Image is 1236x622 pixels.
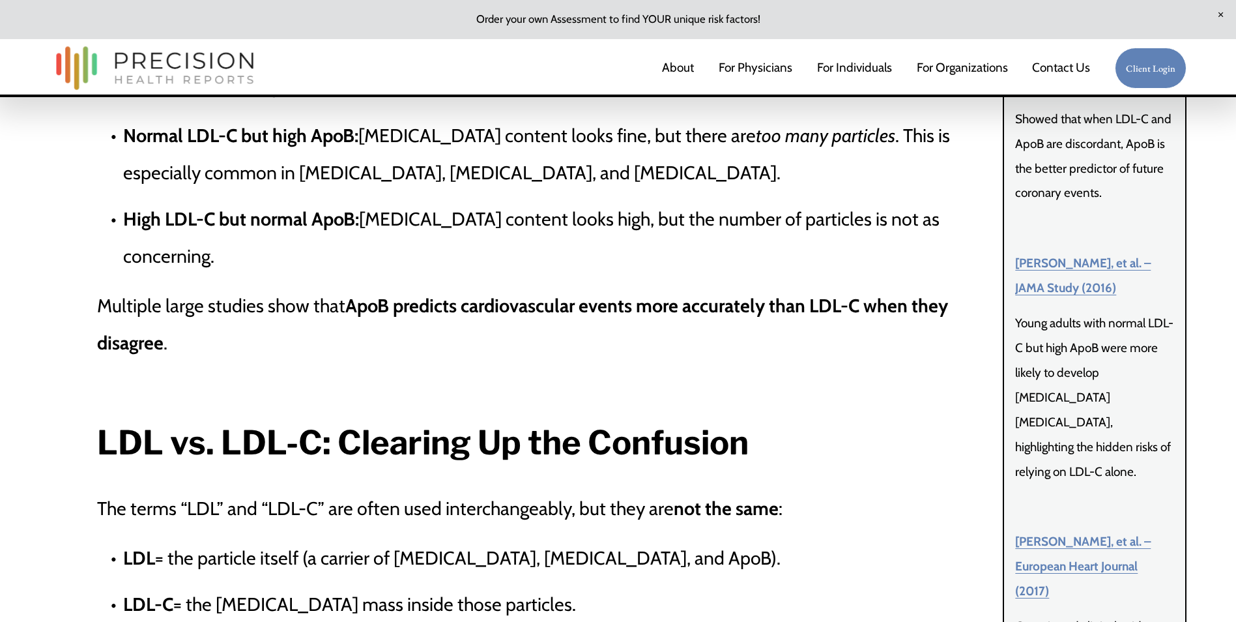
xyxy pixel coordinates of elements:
[917,55,1008,80] span: For Organizations
[1032,55,1090,82] a: Contact Us
[756,124,895,147] em: too many particles
[1001,455,1236,622] iframe: Chat Widget
[1015,311,1174,484] p: Young adults with normal LDL-C but high ApoB were more likely to develop [MEDICAL_DATA] [MEDICAL_...
[97,422,749,462] strong: LDL vs. LDL-C: Clearing Up the Confusion
[719,55,792,82] a: For Physicians
[123,124,358,147] strong: Normal LDL-C but high ApoB:
[917,55,1008,82] a: folder dropdown
[1015,107,1174,206] p: Showed that when LDL-C and ApoB are discordant, ApoB is the better predictor of future coronary e...
[123,207,359,230] strong: High LDL-C but normal ApoB:
[123,200,996,274] p: [MEDICAL_DATA] content looks high, but the number of particles is not as concerning.
[674,497,779,520] strong: not the same
[97,294,952,354] strong: ApoB predicts cardiovascular events more accurately than LDL-C when they disagree
[123,539,996,576] p: = the particle itself (a carrier of [MEDICAL_DATA], [MEDICAL_DATA], and ApoB).
[662,55,694,82] a: About
[1115,48,1186,89] a: Client Login
[123,117,996,191] p: [MEDICAL_DATA] content looks fine, but there are . This is especially common in [MEDICAL_DATA], [...
[97,287,996,361] p: Multiple large studies show that .
[1015,256,1151,295] a: [PERSON_NAME], et al. – JAMA Study (2016)
[123,593,173,615] strong: LDL-C
[50,40,261,96] img: Precision Health Reports
[97,490,996,527] p: The terms “LDL” and “LDL-C” are often used interchangeably, but they are :
[817,55,892,82] a: For Individuals
[123,546,155,569] strong: LDL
